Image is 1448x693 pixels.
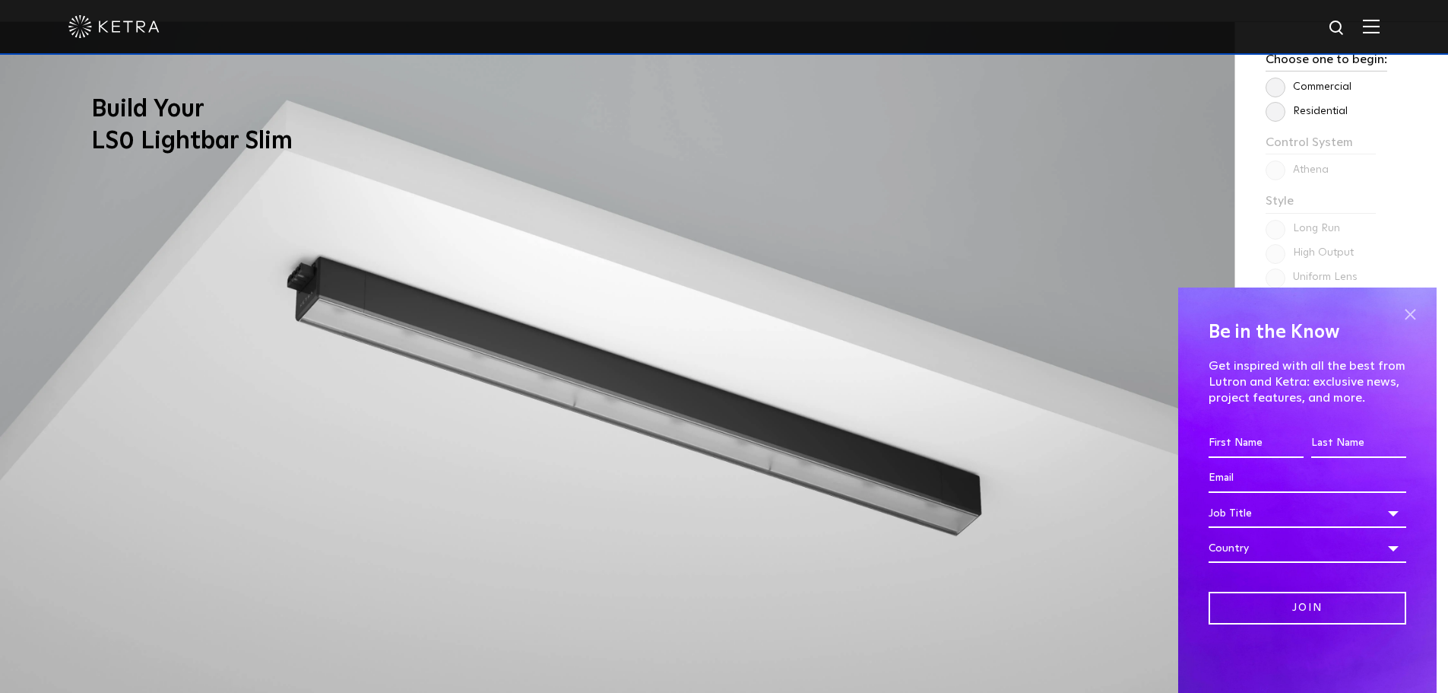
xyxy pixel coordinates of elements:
[1209,318,1406,347] h4: Be in the Know
[1266,52,1387,72] h3: Choose one to begin:
[1209,499,1406,528] div: Job Title
[1363,19,1380,33] img: Hamburger%20Nav.svg
[1209,592,1406,625] input: Join
[1209,358,1406,405] p: Get inspired with all the best from Lutron and Ketra: exclusive news, project features, and more.
[1266,81,1351,94] label: Commercial
[1328,19,1347,38] img: search icon
[68,15,160,38] img: ketra-logo-2019-white
[1209,534,1406,563] div: Country
[1266,105,1348,118] label: Residential
[1209,429,1304,458] input: First Name
[1311,429,1406,458] input: Last Name
[1209,464,1406,493] input: Email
